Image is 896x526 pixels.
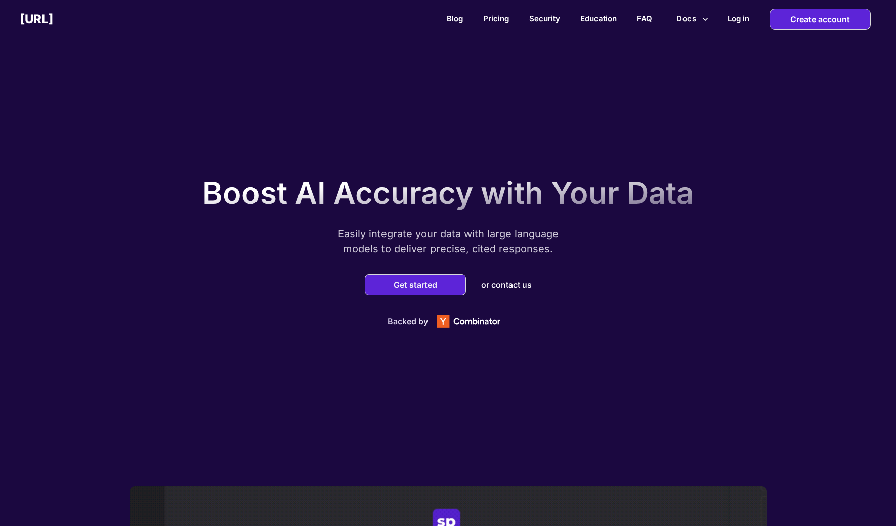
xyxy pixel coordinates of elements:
[20,12,53,26] h2: [URL]
[529,14,560,23] a: Security
[790,9,850,29] p: Create account
[388,316,428,326] p: Backed by
[580,14,617,23] a: Education
[428,309,509,333] img: Y Combinator logo
[637,14,652,23] a: FAQ
[481,280,532,290] p: or contact us
[202,174,694,211] p: Boost AI Accuracy with Your Data
[672,9,712,28] button: more
[728,14,749,23] h2: Log in
[447,14,463,23] a: Blog
[391,280,440,290] button: Get started
[483,14,509,23] a: Pricing
[322,226,575,256] p: Easily integrate your data with large language models to deliver precise, cited responses.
